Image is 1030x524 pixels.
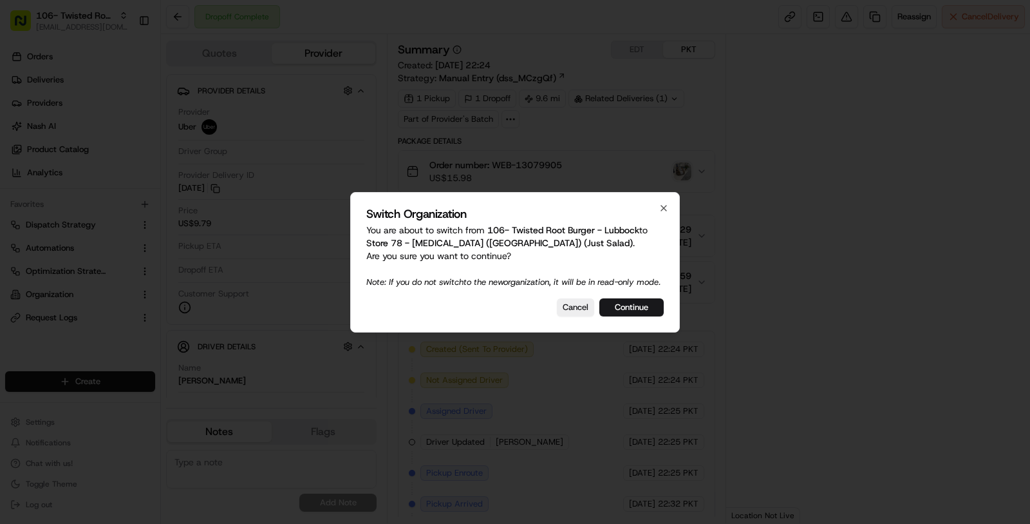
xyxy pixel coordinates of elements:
h2: Switch Organization [366,208,664,220]
span: 106- Twisted Root Burger - Lubbock [487,224,639,236]
button: Continue [599,298,664,316]
button: Cancel [557,298,594,316]
span: Store 78 - [MEDICAL_DATA] ([GEOGRAPHIC_DATA]) (Just Salad) [366,237,633,249]
p: You are about to switch from to . Are you sure you want to continue? [366,224,664,288]
span: Note: If you do not switch to the new organization, it will be in read-only mode. [366,277,660,287]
